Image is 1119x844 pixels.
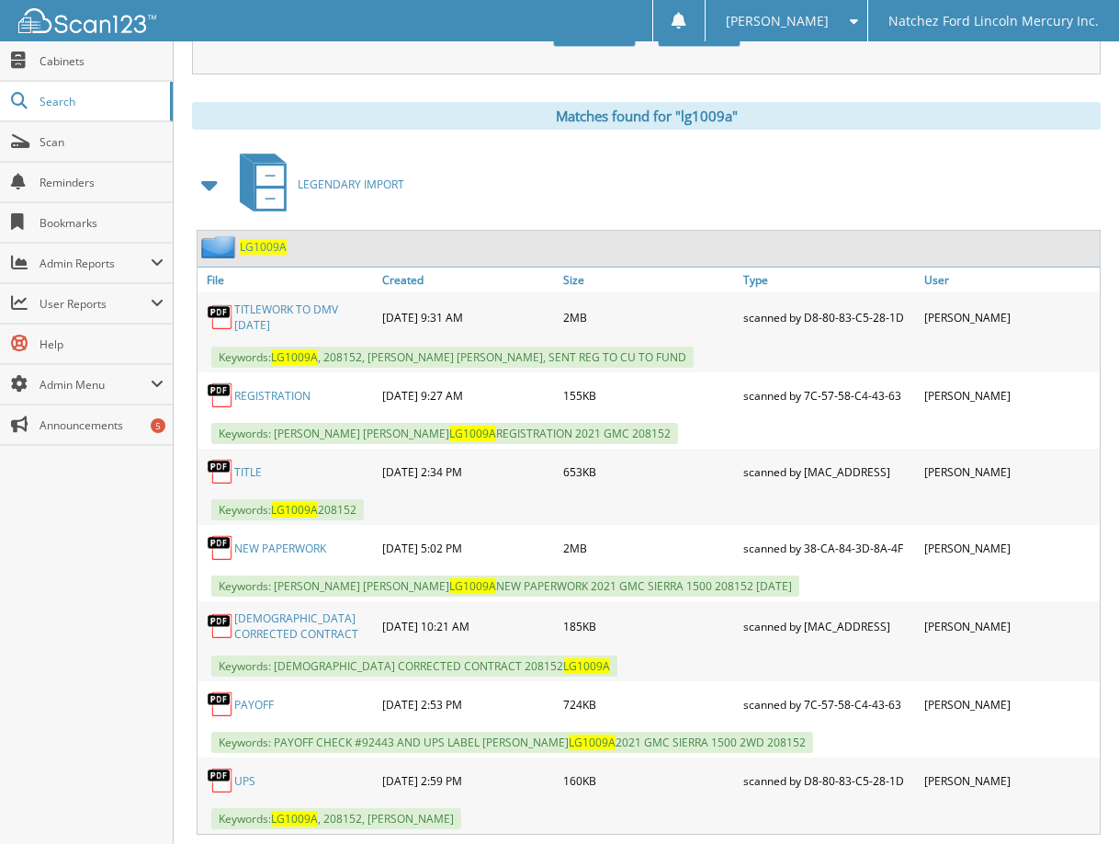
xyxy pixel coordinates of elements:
img: PDF.png [207,612,234,640]
a: LEGENDARY IMPORT [229,148,404,221]
div: [DATE] 9:31 AM [378,297,558,337]
span: Keywords: , 208152, [PERSON_NAME] [PERSON_NAME], SENT REG TO CU TO FUND [211,347,694,368]
a: [DEMOGRAPHIC_DATA] CORRECTED CONTRACT [234,610,373,642]
div: [PERSON_NAME] [920,686,1100,723]
a: User [920,268,1100,292]
div: scanned by D8-80-83-C5-28-1D [739,297,919,337]
span: LG1009A [569,735,616,750]
span: Admin Reports [40,256,151,271]
div: [PERSON_NAME] [920,377,1100,414]
span: Keywords: [PERSON_NAME] [PERSON_NAME] REGISTRATION 2021 GMC 208152 [211,423,678,444]
span: LG1009A [271,502,318,518]
div: scanned by [MAC_ADDRESS] [739,453,919,490]
span: Keywords: 208152 [211,499,364,520]
img: PDF.png [207,534,234,562]
span: Keywords: , 208152, [PERSON_NAME] [211,808,461,829]
span: LG1009A [271,811,318,827]
span: LG1009A [449,426,496,441]
a: PAYOFF [234,697,274,713]
div: [DATE] 5:02 PM [378,530,558,566]
a: TITLEWORK TO DMV [DATE] [234,302,373,333]
span: Bookmarks [40,215,164,231]
span: Reminders [40,175,164,190]
span: Cabinets [40,53,164,69]
div: [PERSON_NAME] [920,453,1100,490]
span: Admin Menu [40,377,151,393]
span: Keywords: [DEMOGRAPHIC_DATA] CORRECTED CONTRACT 208152 [211,656,617,677]
a: UPS [234,773,255,789]
span: Scan [40,134,164,150]
span: LEGENDARY IMPORT [298,177,404,192]
div: [PERSON_NAME] [920,762,1100,799]
div: [PERSON_NAME] [920,606,1100,646]
div: scanned by 7C-57-58-C4-43-63 [739,686,919,723]
div: [DATE] 10:21 AM [378,606,558,646]
span: Help [40,336,164,352]
span: User Reports [40,296,151,312]
div: 5 [151,418,165,433]
span: Announcements [40,417,164,433]
img: PDF.png [207,382,234,409]
iframe: Chat Widget [1027,756,1119,844]
div: [DATE] 2:59 PM [378,762,558,799]
div: scanned by 7C-57-58-C4-43-63 [739,377,919,414]
span: Keywords: [PERSON_NAME] [PERSON_NAME] NEW PAPERWORK 2021 GMC SIERRA 1500 208152 [DATE] [211,576,799,597]
span: LG1009A [563,658,610,674]
a: Type [739,268,919,292]
div: 155KB [559,377,739,414]
img: scan123-logo-white.svg [18,8,156,33]
a: LG1009A [240,239,287,255]
a: Created [378,268,558,292]
div: [PERSON_NAME] [920,297,1100,337]
a: TITLE [234,464,262,480]
a: REGISTRATION [234,388,311,404]
div: 185KB [559,606,739,646]
span: [PERSON_NAME] [726,16,829,27]
div: 2MB [559,297,739,337]
span: LG1009A [271,349,318,365]
div: 724KB [559,686,739,723]
div: [PERSON_NAME] [920,530,1100,566]
div: [DATE] 2:53 PM [378,686,558,723]
span: Search [40,94,161,109]
div: scanned by [MAC_ADDRESS] [739,606,919,646]
a: NEW PAPERWORK [234,541,326,556]
img: PDF.png [207,767,234,794]
span: LG1009A [449,578,496,594]
div: 653KB [559,453,739,490]
img: folder2.png [201,235,240,258]
div: [DATE] 2:34 PM [378,453,558,490]
div: Matches found for "lg1009a" [192,102,1101,130]
div: scanned by 38-CA-84-3D-8A-4F [739,530,919,566]
div: 160KB [559,762,739,799]
span: Keywords: PAYOFF CHECK #92443 AND UPS LABEL [PERSON_NAME] 2021 GMC SIERRA 1500 2WD 208152 [211,732,813,753]
div: 2MB [559,530,739,566]
a: File [198,268,378,292]
img: PDF.png [207,690,234,718]
a: Size [559,268,739,292]
div: [DATE] 9:27 AM [378,377,558,414]
div: scanned by D8-80-83-C5-28-1D [739,762,919,799]
img: PDF.png [207,458,234,485]
span: Natchez Ford Lincoln Mercury Inc. [888,16,1099,27]
img: PDF.png [207,303,234,331]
